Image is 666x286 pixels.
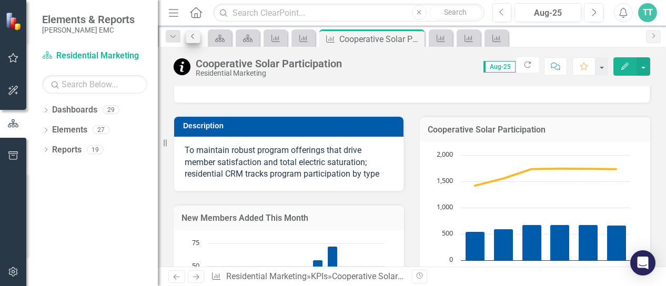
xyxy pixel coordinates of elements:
a: Reports [52,144,82,156]
button: TT [638,3,657,22]
small: [PERSON_NAME] EMC [42,26,135,34]
path: May-25, 671. Total Participants. [522,224,542,260]
div: Cooperative Solar Participation [339,33,422,46]
path: Jul-25, 673. Total Participants. [579,224,598,260]
text: 1,000 [437,202,453,211]
a: Residential Marketing [42,50,147,62]
text: 2,000 [437,149,453,159]
a: KPIs [311,271,328,281]
div: 27 [93,126,109,135]
img: ClearPoint Strategy [5,12,24,30]
div: Open Intercom Messenger [630,250,655,275]
a: Elements [52,124,87,136]
text: 1,500 [437,176,453,185]
div: Cooperative Solar Participation [196,58,342,69]
text: 50 [192,261,199,270]
div: 19 [87,145,104,154]
div: » » [211,271,404,283]
path: Apr-25, 599. Total Participants. [494,229,513,260]
a: Residential Marketing [226,271,307,281]
h3: Cooperative Solar Participation [428,125,642,135]
text: 0 [449,254,453,264]
path: Jun-25, 674. Total Participants. [550,224,570,260]
text: 500 [442,228,453,238]
g: Total Participants, series 1 of 2. Bar series with 6 bars. [466,224,627,260]
button: Aug-25 [514,3,581,22]
div: Aug-25 [518,7,578,19]
h3: New Members Added This Month [181,213,396,223]
span: Search [444,8,467,16]
div: Residential Marketing [196,69,342,77]
path: Mar-25, 542. Total Participants. [466,231,485,260]
span: Elements & Reports [42,13,135,26]
button: Search [429,5,482,20]
text: 75 [192,238,199,247]
input: Search Below... [42,75,147,94]
path: Aug-25, 670. Total Participants. [607,225,627,260]
span: Aug-25 [483,61,516,73]
div: 29 [103,106,119,115]
h3: Description [183,122,398,130]
div: Cooperative Solar Participation [332,271,447,281]
input: Search ClearPoint... [213,4,484,22]
p: To maintain robust program offerings that drive member satisfaction and total electric saturation... [185,145,393,181]
img: Information Only (No Update) [174,58,190,75]
a: Dashboards [52,104,97,116]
